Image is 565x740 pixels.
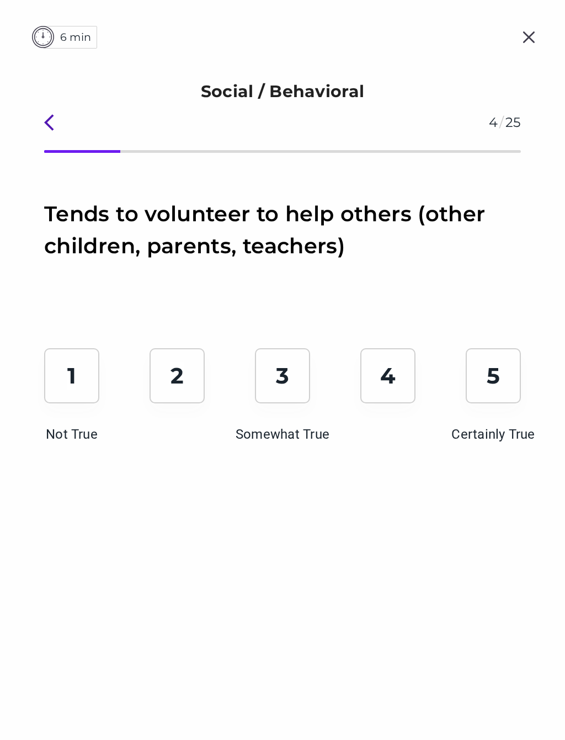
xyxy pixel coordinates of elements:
[276,362,289,390] p: 3
[514,22,544,52] img: closeIcon.2430e90d.svg
[236,424,329,444] p: Somewhat True
[451,424,535,444] p: Certainly True
[44,201,485,259] span: Tends to volunteer to help others (other children, parents, teachers)
[35,104,73,141] button: Back
[67,362,76,390] p: 1
[380,362,396,390] p: 4
[46,424,98,444] p: Not True
[489,109,498,136] span: 4
[170,362,184,390] p: 2
[499,109,504,136] span: /
[43,26,97,48] p: 6 min
[201,79,364,104] p: Social / Behavioral
[505,109,521,136] span: 25
[487,362,500,390] p: 5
